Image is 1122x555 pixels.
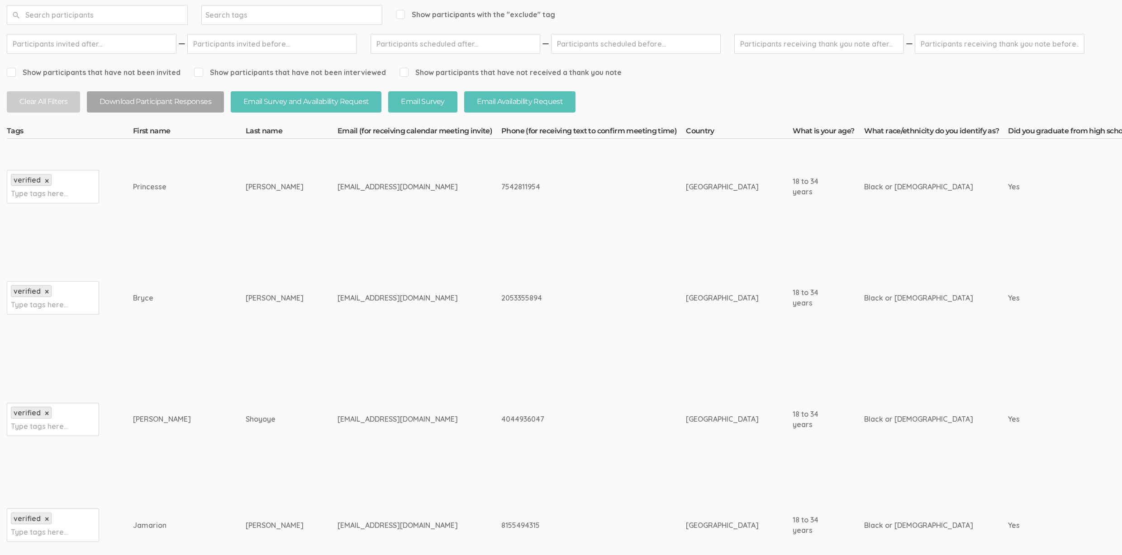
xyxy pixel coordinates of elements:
span: Show participants that have not been invited [7,67,181,78]
div: Yes [1008,414,1108,424]
th: What is your age? [793,126,864,139]
div: 8155494315 [501,520,652,531]
div: Black or [DEMOGRAPHIC_DATA] [864,293,974,303]
input: Type tags here... [11,299,67,310]
div: [PERSON_NAME] [246,182,304,192]
button: Download Participant Responses [87,91,224,113]
button: Email Survey [388,91,457,113]
a: × [45,177,49,185]
img: dash.svg [905,34,914,54]
div: [EMAIL_ADDRESS][DOMAIN_NAME] [338,293,467,303]
button: Email Availability Request [464,91,575,113]
input: Participants invited after... [7,34,176,54]
a: × [45,515,49,523]
span: Show participants that have not received a thank you note [399,67,622,78]
input: Type tags here... [11,420,67,432]
input: Type tags here... [11,188,67,199]
div: [PERSON_NAME] [246,293,304,303]
div: 7542811954 [501,182,652,192]
span: verified [14,408,41,417]
div: [EMAIL_ADDRESS][DOMAIN_NAME] [338,182,467,192]
span: verified [14,175,41,184]
div: 18 to 34 years [793,287,830,308]
span: Show participants that have not been interviewed [194,67,386,78]
input: Participants scheduled after... [371,34,540,54]
div: Bryce [133,293,212,303]
div: 2053355894 [501,293,652,303]
div: Shoyoye [246,414,304,424]
button: Clear All Filters [7,91,80,113]
input: Type tags here... [11,526,67,538]
th: What race/ethnicity do you identify as? [864,126,1008,139]
img: dash.svg [541,34,550,54]
a: × [45,409,49,417]
div: 18 to 34 years [793,515,830,536]
span: verified [14,514,41,523]
img: dash.svg [177,34,186,54]
div: 4044936047 [501,414,652,424]
th: Country [686,126,793,139]
th: Phone (for receiving text to confirm meeting time) [501,126,686,139]
div: Black or [DEMOGRAPHIC_DATA] [864,520,974,531]
button: Email Survey and Availability Request [231,91,381,113]
div: [EMAIL_ADDRESS][DOMAIN_NAME] [338,414,467,424]
a: × [45,288,49,296]
input: Participants receiving thank you note before... [915,34,1084,54]
input: Search tags [205,9,262,21]
input: Participants invited before... [187,34,357,54]
input: Participants scheduled before... [551,34,721,54]
div: Jamarion [133,520,212,531]
span: Show participants with the "exclude" tag [396,9,555,20]
input: Search participants [7,5,188,25]
div: [GEOGRAPHIC_DATA] [686,182,759,192]
div: Princesse [133,182,212,192]
div: [GEOGRAPHIC_DATA] [686,414,759,424]
div: 18 to 34 years [793,409,830,430]
th: Email (for receiving calendar meeting invite) [338,126,501,139]
div: [PERSON_NAME] [133,414,212,424]
div: [EMAIL_ADDRESS][DOMAIN_NAME] [338,520,467,531]
div: Yes [1008,293,1108,303]
div: Yes [1008,520,1108,531]
span: verified [14,287,41,296]
input: Participants receiving thank you note after... [734,34,904,54]
div: Black or [DEMOGRAPHIC_DATA] [864,414,974,424]
div: Yes [1008,182,1108,192]
th: Tags [7,126,133,139]
div: [GEOGRAPHIC_DATA] [686,520,759,531]
th: Last name [246,126,338,139]
div: 18 to 34 years [793,176,830,197]
div: [GEOGRAPHIC_DATA] [686,293,759,303]
div: Black or [DEMOGRAPHIC_DATA] [864,182,974,192]
div: [PERSON_NAME] [246,520,304,531]
th: First name [133,126,246,139]
iframe: Chat Widget [1077,512,1122,555]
